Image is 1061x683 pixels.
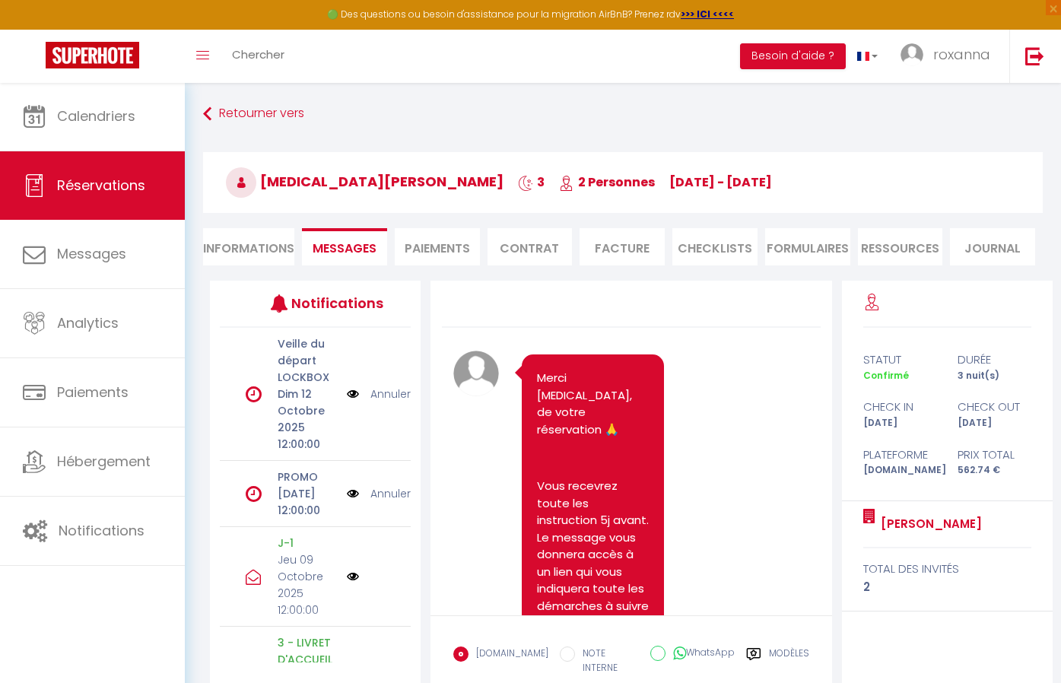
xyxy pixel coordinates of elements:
[863,578,1032,596] div: 2
[313,240,376,257] span: Messages
[948,351,1042,369] div: durée
[672,228,758,265] li: CHECKLISTS
[853,463,948,478] div: [DOMAIN_NAME]
[948,446,1042,464] div: Prix total
[59,521,145,540] span: Notifications
[853,398,948,416] div: check in
[901,43,923,66] img: ...
[666,646,735,662] label: WhatsApp
[370,485,411,502] a: Annuler
[933,45,990,64] span: roxanna
[395,228,480,265] li: Paiements
[950,228,1035,265] li: Journal
[57,244,126,263] span: Messages
[232,46,284,62] span: Chercher
[853,351,948,369] div: statut
[278,386,337,453] p: Dim 12 Octobre 2025 12:00:00
[889,30,1009,83] a: ... roxanna
[278,551,337,618] p: Jeu 09 Octobre 2025 12:00:00
[580,228,665,265] li: Facture
[57,313,119,332] span: Analytics
[518,173,545,191] span: 3
[858,228,943,265] li: Ressources
[948,416,1042,430] div: [DATE]
[347,485,359,502] img: NO IMAGE
[203,228,294,265] li: Informations
[57,452,151,471] span: Hébergement
[347,386,359,402] img: NO IMAGE
[681,8,734,21] a: >>> ICI <<<<
[948,463,1042,478] div: 562.74 €
[203,100,1043,128] a: Retourner vers
[769,646,809,678] label: Modèles
[1025,46,1044,65] img: logout
[347,570,359,583] img: NO IMAGE
[669,173,772,191] span: [DATE] - [DATE]
[575,646,639,675] label: NOTE INTERNE
[853,446,948,464] div: Plateforme
[948,369,1042,383] div: 3 nuit(s)
[278,634,337,668] p: 3 - LIVRET D'ACCUEIL
[853,416,948,430] div: [DATE]
[559,173,655,191] span: 2 Personnes
[765,228,850,265] li: FORMULAIRES
[221,30,296,83] a: Chercher
[948,398,1042,416] div: check out
[875,515,982,533] a: [PERSON_NAME]
[863,369,909,382] span: Confirmé
[57,106,135,125] span: Calendriers
[278,485,337,519] p: [DATE] 12:00:00
[537,370,649,438] p: Merci [MEDICAL_DATA], de votre réservation 🙏
[370,386,411,402] a: Annuler
[863,560,1032,578] div: total des invités
[453,351,499,396] img: avatar.png
[278,335,337,386] p: Veille du départ LOCKBOX
[488,228,573,265] li: Contrat
[57,383,129,402] span: Paiements
[46,42,139,68] img: Super Booking
[57,176,145,195] span: Réservations
[278,469,337,485] p: PROMO
[226,172,503,191] span: [MEDICAL_DATA][PERSON_NAME]
[469,646,548,663] label: [DOMAIN_NAME]
[740,43,846,69] button: Besoin d'aide ?
[291,286,370,320] h3: Notifications
[537,478,649,615] p: Vous recevrez toute les instruction 5j avant. Le message vous donnera accès à un lien qui vous in...
[278,535,337,551] p: J-1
